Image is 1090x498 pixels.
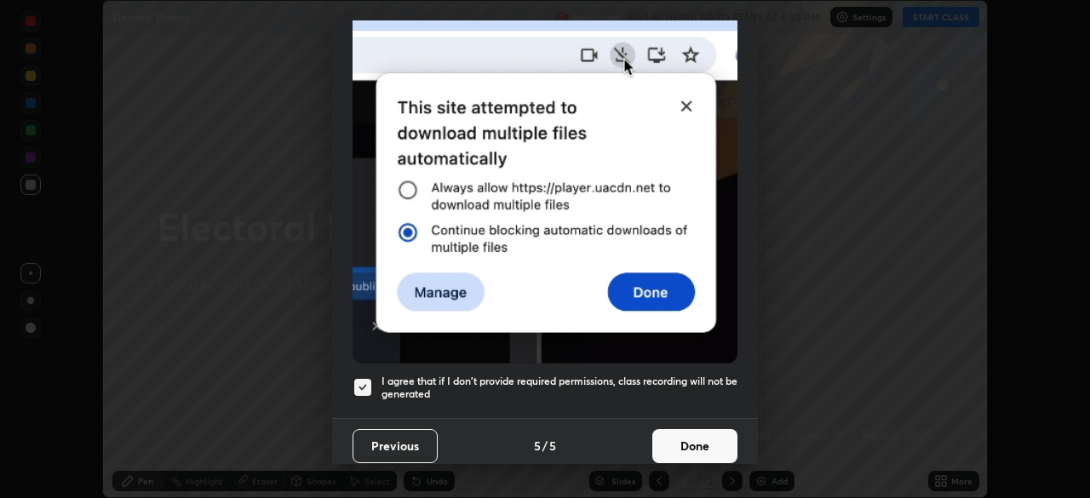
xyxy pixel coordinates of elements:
button: Done [652,429,737,463]
h4: 5 [549,437,556,455]
h5: I agree that if I don't provide required permissions, class recording will not be generated [381,375,737,401]
button: Previous [353,429,438,463]
h4: / [542,437,548,455]
h4: 5 [534,437,541,455]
